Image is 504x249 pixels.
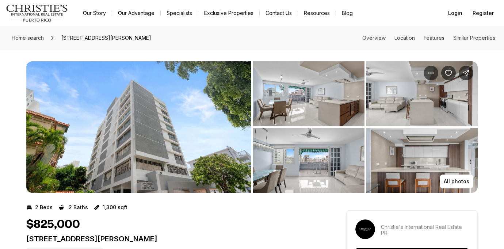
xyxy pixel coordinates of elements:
[459,66,473,80] button: Share Property: 1319 ASHFORD AVE #7B
[448,10,462,16] span: Login
[298,8,336,18] a: Resources
[26,61,478,193] div: Listing Photos
[336,8,359,18] a: Blog
[26,218,80,231] h1: $825,000
[253,61,478,193] li: 2 of 6
[424,66,438,80] button: Property options
[362,35,495,41] nav: Page section menu
[366,128,478,193] button: View image gallery
[161,8,198,18] a: Specialists
[198,8,259,18] a: Exclusive Properties
[77,8,112,18] a: Our Story
[12,35,44,41] span: Home search
[58,32,154,44] span: [STREET_ADDRESS][PERSON_NAME]
[468,6,498,20] button: Register
[441,66,456,80] button: Save Property: 1319 ASHFORD AVE #7B
[35,204,53,210] p: 2 Beds
[260,8,298,18] button: Contact Us
[381,224,469,236] p: Christie's International Real Estate PR
[440,175,473,188] button: All photos
[26,61,251,193] li: 1 of 6
[424,35,444,41] a: Skip to: Features
[253,128,364,193] button: View image gallery
[112,8,160,18] a: Our Advantage
[444,179,469,184] p: All photos
[69,204,88,210] p: 2 Baths
[394,35,415,41] a: Skip to: Location
[253,61,364,126] button: View image gallery
[366,61,478,126] button: View image gallery
[6,4,68,22] img: logo
[26,61,251,193] button: View image gallery
[362,35,386,41] a: Skip to: Overview
[26,234,320,243] p: [STREET_ADDRESS][PERSON_NAME]
[103,204,127,210] p: 1,300 sqft
[9,32,47,44] a: Home search
[453,35,495,41] a: Skip to: Similar Properties
[473,10,494,16] span: Register
[444,6,467,20] button: Login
